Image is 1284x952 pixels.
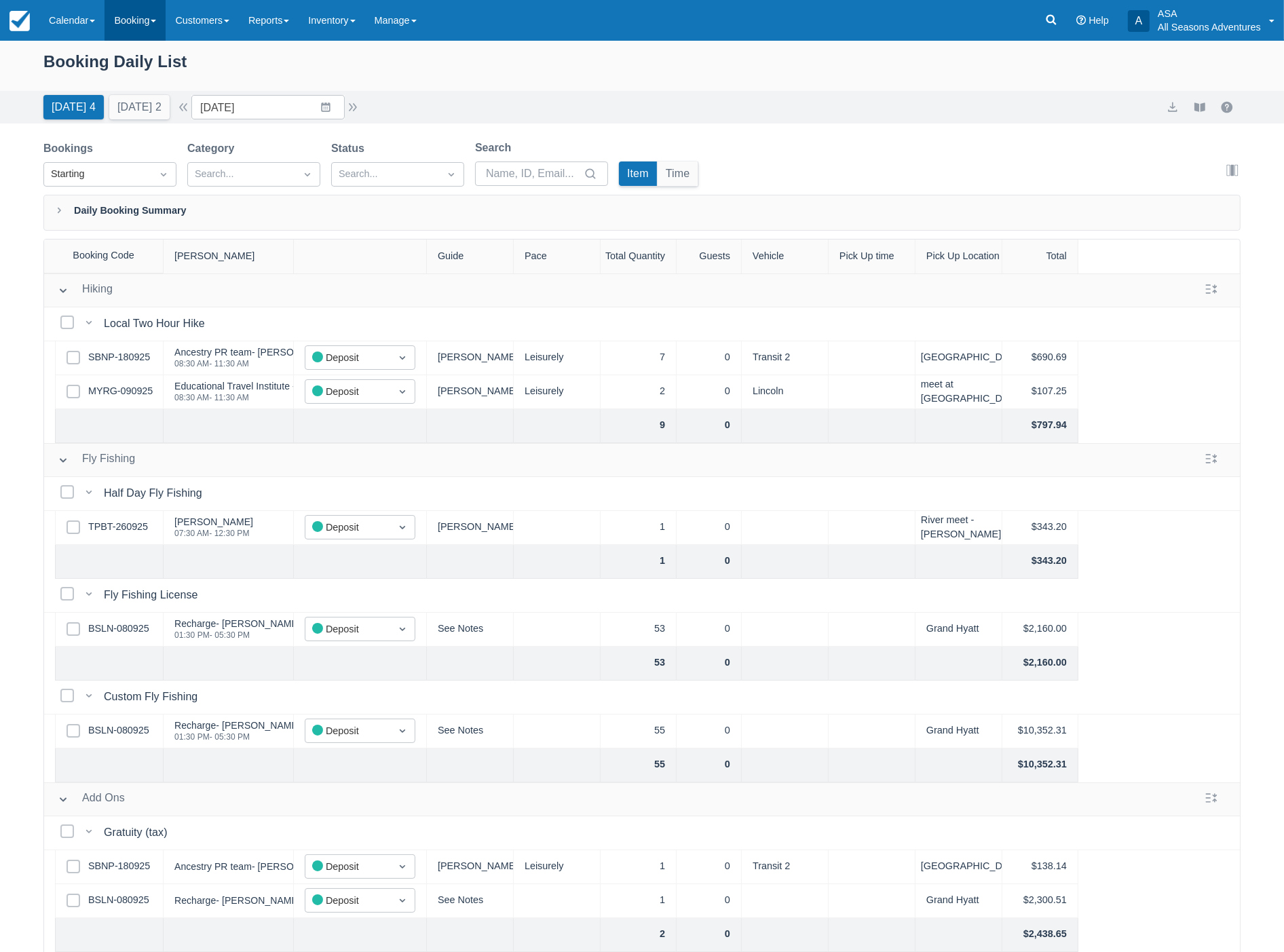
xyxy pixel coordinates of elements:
div: 08:30 AM - 11:30 AM [174,360,337,368]
div: See Notes [427,613,514,647]
div: See Notes [427,884,514,918]
div: A [1128,10,1150,32]
div: 55 [601,748,677,782]
div: Pace [514,240,601,273]
div: 2 [601,375,677,409]
a: SBNP-180925 [88,350,150,365]
div: $138.14 [1002,850,1078,884]
span: Dropdown icon [396,520,409,534]
div: Booking Code [44,240,164,273]
div: Deposit [312,723,383,739]
div: Guests [677,240,742,273]
div: $2,160.00 [1002,613,1078,647]
div: Transit 2 [742,850,829,884]
div: 0 [677,341,742,375]
div: See Notes [427,715,514,748]
div: Deposit [312,893,383,909]
div: Educational Travel Institute - Trace [PERSON_NAME] [174,381,404,391]
span: Dropdown icon [396,894,409,907]
div: Ancestry PR team- [PERSON_NAME] [174,862,337,871]
div: 0 [677,647,742,681]
div: Recharge- [PERSON_NAME] [174,896,301,905]
div: Half Day Fly Fishing [104,485,208,501]
button: Hiking [52,278,118,303]
span: Help [1089,15,1109,26]
div: [PERSON_NAME] [174,517,253,527]
a: BSLN-080925 [88,622,149,636]
div: $2,438.65 [1002,918,1078,952]
div: $343.20 [1002,545,1078,579]
a: TPBT-260925 [88,520,148,535]
div: 1 [601,884,677,918]
div: Deposit [312,520,383,535]
div: Total [1002,240,1078,273]
a: MYRG-090925 [88,384,153,399]
div: 01:30 PM - 05:30 PM [174,733,301,741]
a: BSLN-080925 [88,893,149,908]
div: Guide [427,240,514,273]
div: 0 [677,748,742,782]
div: Custom Fly Fishing [104,689,203,705]
div: $107.25 [1002,375,1078,409]
div: Leisurely [514,341,601,375]
div: Vehicle [742,240,829,273]
div: [PERSON_NAME], [PERSON_NAME] [427,850,514,884]
div: 08:30 AM - 11:30 AM [174,394,404,402]
div: 0 [677,511,742,545]
a: SBNP-180925 [88,859,150,874]
div: $690.69 [1002,341,1078,375]
div: $10,352.31 [1002,715,1078,748]
div: Grand Hyatt [915,613,1002,647]
div: 0 [677,850,742,884]
div: $797.94 [1002,409,1078,443]
button: [DATE] 2 [109,95,170,119]
img: checkfront-main-nav-mini-logo.png [10,11,30,31]
div: 2 [601,918,677,952]
div: 7 [601,341,677,375]
div: 1 [601,850,677,884]
input: Date [191,95,345,119]
div: River meet - [PERSON_NAME] [915,511,1002,545]
div: Transit 2 [742,341,829,375]
p: All Seasons Adventures [1158,20,1261,34]
div: [GEOGRAPHIC_DATA] [915,341,1002,375]
div: 55 [601,715,677,748]
div: $343.20 [1002,511,1078,545]
div: $10,352.31 [1002,748,1078,782]
div: Lincoln [742,375,829,409]
label: Search [475,140,516,156]
span: Dropdown icon [396,860,409,873]
div: Leisurely [514,375,601,409]
div: Pick Up Location [915,240,1002,273]
button: Item [619,161,657,186]
div: Booking Daily List [43,49,1241,88]
label: Status [331,140,370,157]
div: Ancestry PR team- [PERSON_NAME] [174,347,337,357]
a: BSLN-080925 [88,723,149,738]
button: export [1165,99,1181,115]
div: Fly Fishing License [104,587,203,603]
div: 0 [677,409,742,443]
label: Bookings [43,140,98,157]
p: ASA [1158,7,1261,20]
div: Grand Hyatt [915,884,1002,918]
div: 0 [677,918,742,952]
div: 0 [677,715,742,748]
div: Pick Up time [829,240,915,273]
span: Dropdown icon [396,724,409,738]
div: Recharge- [PERSON_NAME] [174,619,301,628]
div: Local Two Hour Hike [104,316,210,332]
div: 0 [677,884,742,918]
div: Gratuity (tax) [104,824,173,841]
div: 0 [677,375,742,409]
div: 1 [601,545,677,579]
button: Time [658,161,698,186]
span: Dropdown icon [396,351,409,364]
div: Starting [51,167,145,182]
div: 9 [601,409,677,443]
button: Add Ons [52,787,130,812]
button: Fly Fishing [52,448,140,472]
div: 1 [601,511,677,545]
div: 07:30 AM - 12:30 PM [174,529,253,537]
div: Recharge- [PERSON_NAME] [174,721,301,730]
